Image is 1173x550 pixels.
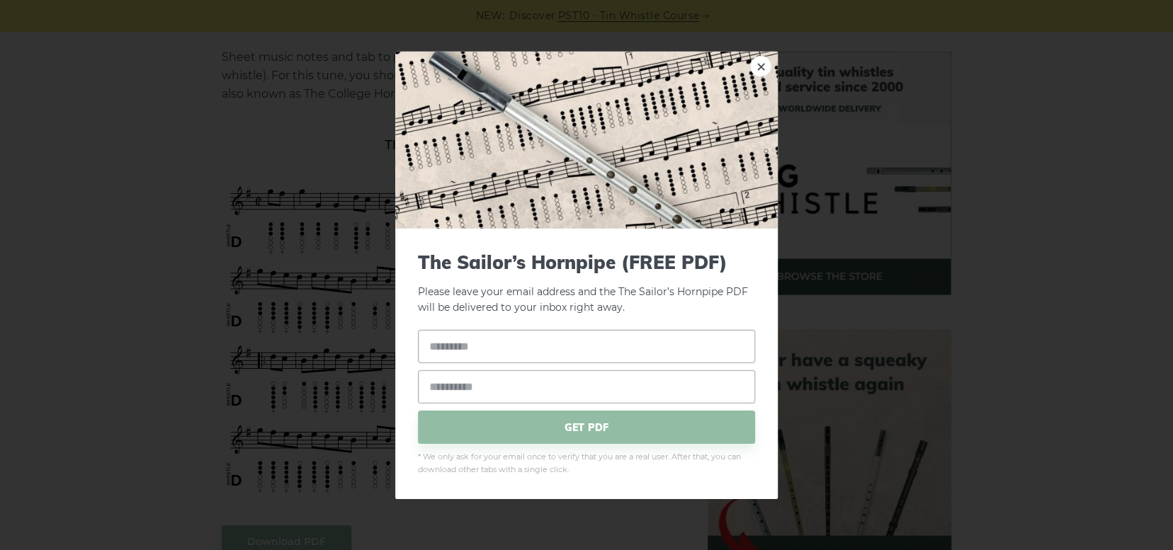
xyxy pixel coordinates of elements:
[418,251,755,316] p: Please leave your email address and the The Sailor’s Hornpipe PDF will be delivered to your inbox...
[395,51,778,228] img: Tin Whistle Tab Preview
[418,451,755,476] span: * We only ask for your email once to verify that you are a real user. After that, you can downloa...
[418,411,755,444] span: GET PDF
[750,55,771,76] a: ×
[418,251,755,273] span: The Sailor’s Hornpipe (FREE PDF)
